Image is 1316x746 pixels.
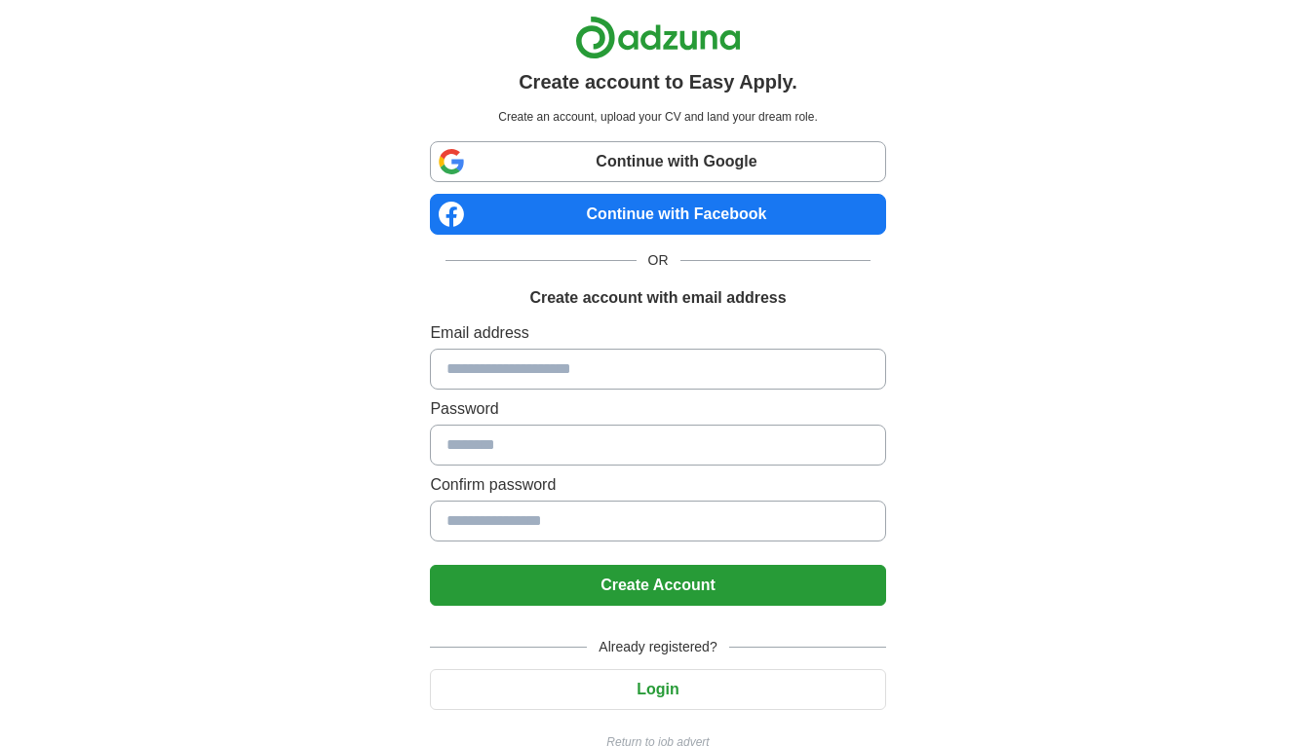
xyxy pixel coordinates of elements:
h1: Create account to Easy Apply. [519,67,797,96]
p: Create an account, upload your CV and land your dream role. [434,108,881,126]
a: Login [430,681,885,697]
span: Already registered? [587,637,728,657]
label: Password [430,397,885,421]
button: Login [430,669,885,710]
label: Email address [430,321,885,345]
a: Continue with Google [430,141,885,182]
label: Confirm password [430,473,885,497]
h1: Create account with email address [529,286,786,310]
span: OR [637,250,680,271]
img: Adzuna logo [575,16,741,59]
button: Create Account [430,565,885,606]
a: Continue with Facebook [430,194,885,235]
